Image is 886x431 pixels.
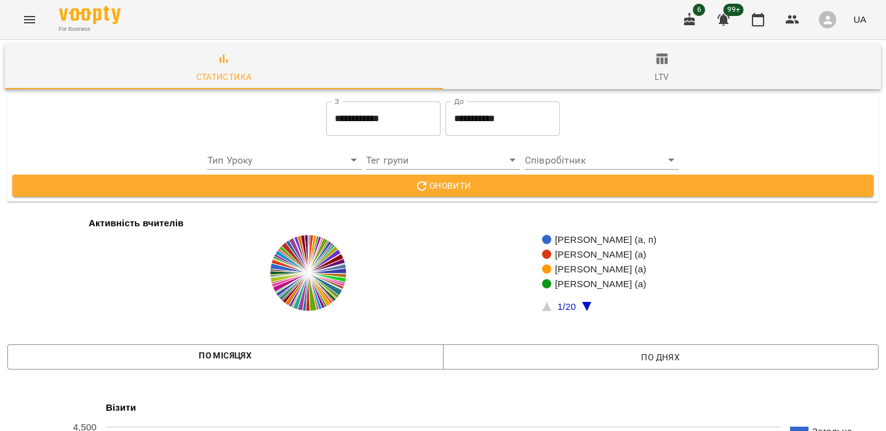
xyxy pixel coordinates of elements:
[15,5,44,34] button: Menu
[106,402,136,413] text: Візити
[557,301,576,312] text: 1/20
[848,8,871,31] button: UA
[555,264,646,274] text: [PERSON_NAME] (а)
[199,348,252,363] label: По місяцях
[22,178,864,193] span: Оновити
[555,279,646,289] text: [PERSON_NAME] (а)
[655,69,669,84] div: ltv
[12,175,874,197] button: Оновити
[724,4,744,16] span: 99+
[693,4,705,16] span: 6
[59,6,121,24] img: Voopty Logo
[7,344,444,370] button: По місяцях
[196,69,252,84] div: Статистика
[453,350,869,365] span: По днях
[555,249,646,259] text: [PERSON_NAME] (а)
[853,13,866,26] span: UA
[89,218,183,229] text: Активність вчителів
[555,234,657,245] text: [PERSON_NAME] (а, п)
[443,344,879,370] button: По днях
[7,212,879,334] svg: A chart.
[59,25,121,33] span: For Business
